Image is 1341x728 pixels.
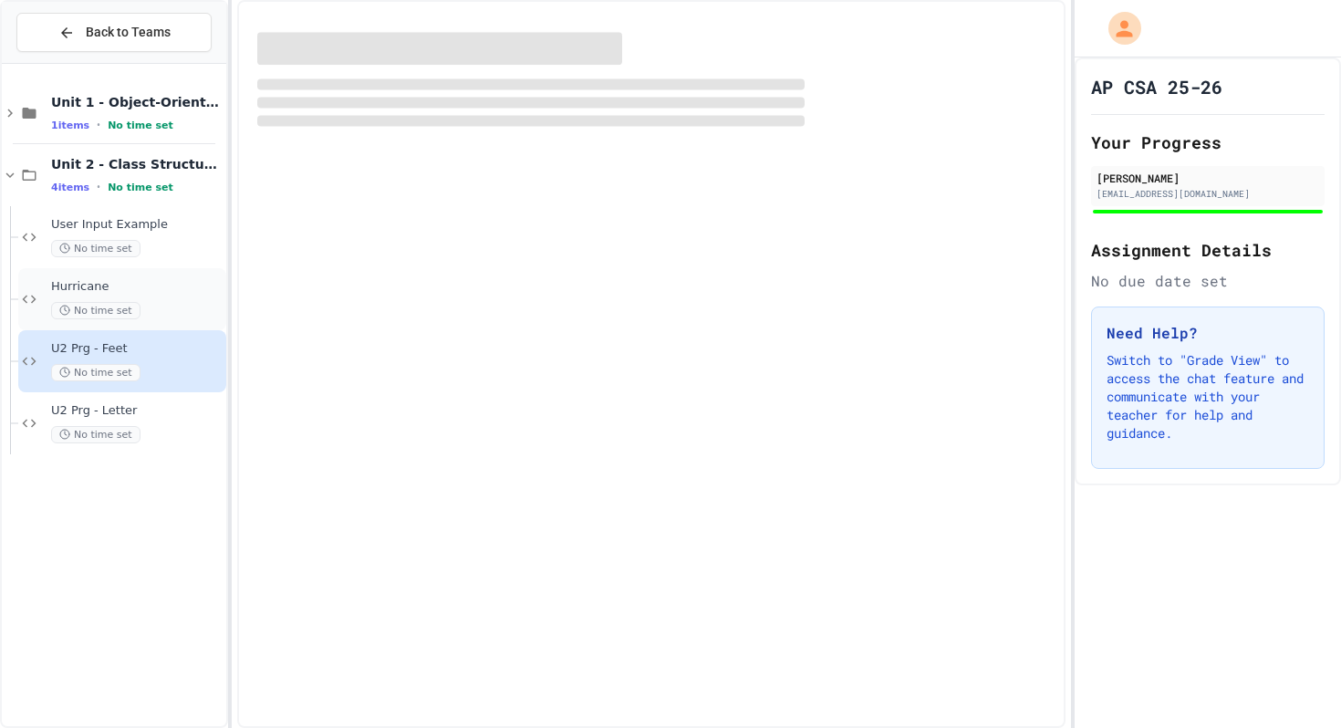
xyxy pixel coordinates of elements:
span: U2 Prg - Feet [51,341,223,357]
span: 1 items [51,120,89,131]
span: Hurricane [51,279,223,295]
span: • [97,180,100,194]
h3: Need Help? [1107,322,1309,344]
span: No time set [51,240,140,257]
div: No due date set [1091,270,1325,292]
span: No time set [108,120,173,131]
span: No time set [108,182,173,193]
span: No time set [51,364,140,381]
p: Switch to "Grade View" to access the chat feature and communicate with your teacher for help and ... [1107,351,1309,442]
span: Unit 2 - Class Structure and Design [51,156,223,172]
span: • [97,118,100,132]
div: [EMAIL_ADDRESS][DOMAIN_NAME] [1097,187,1319,201]
span: User Input Example [51,217,223,233]
span: 4 items [51,182,89,193]
h2: Assignment Details [1091,237,1325,263]
span: No time set [51,302,140,319]
h2: Your Progress [1091,130,1325,155]
span: Unit 1 - Object-Oriented Programming [51,94,223,110]
h1: AP CSA 25-26 [1091,74,1222,99]
span: Back to Teams [86,23,171,42]
div: [PERSON_NAME] [1097,170,1319,186]
div: My Account [1089,7,1146,49]
span: U2 Prg - Letter [51,403,223,419]
button: Back to Teams [16,13,212,52]
span: No time set [51,426,140,443]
